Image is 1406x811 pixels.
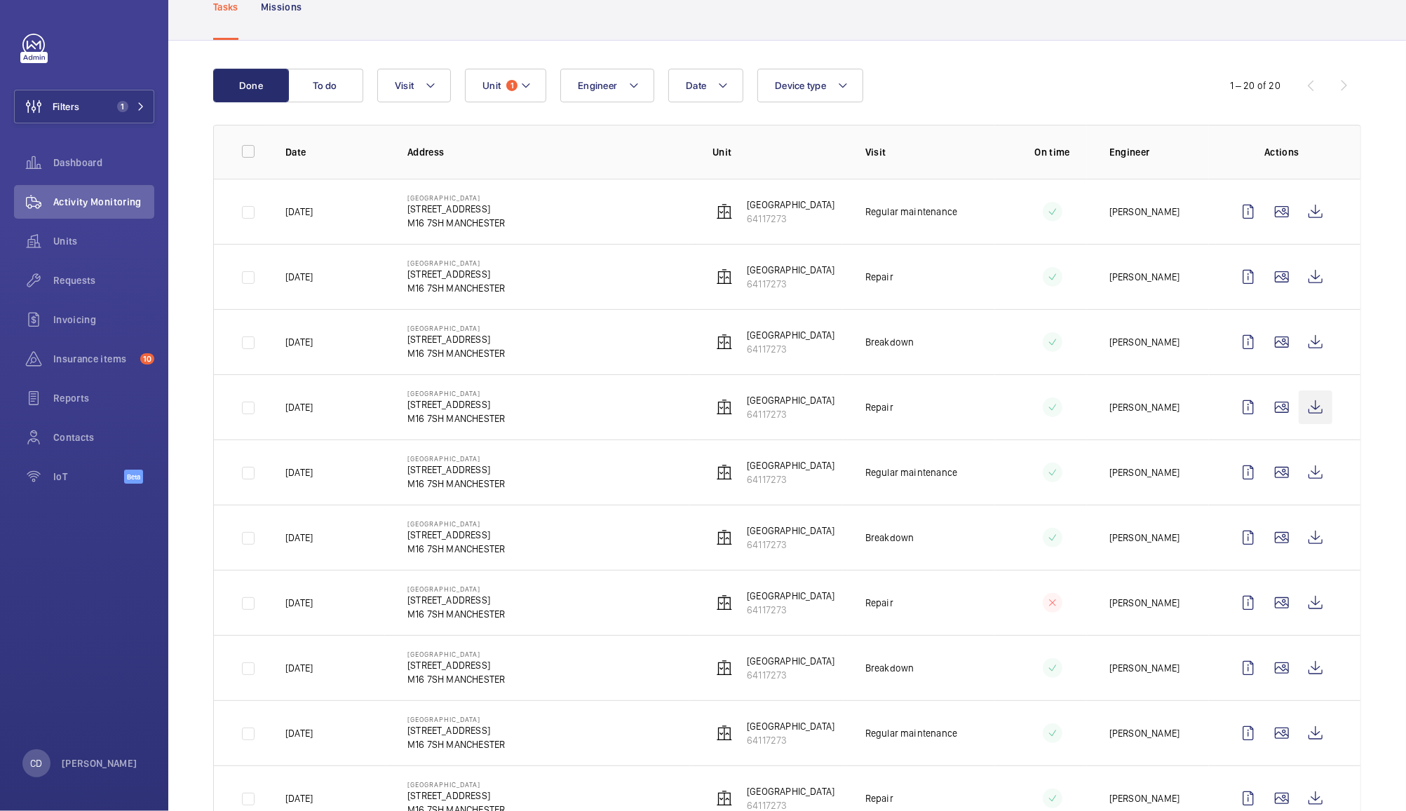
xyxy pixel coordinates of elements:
[407,607,505,621] p: M16 7SH MANCHESTER
[285,145,385,159] p: Date
[407,715,505,723] p: [GEOGRAPHIC_DATA]
[53,273,154,287] span: Requests
[1018,145,1087,159] p: On time
[124,470,143,484] span: Beta
[407,281,505,295] p: M16 7SH MANCHESTER
[407,202,505,216] p: [STREET_ADDRESS]
[53,195,154,209] span: Activity Monitoring
[716,594,733,611] img: elevator.svg
[865,400,893,414] p: Repair
[747,472,834,486] p: 64117273
[747,198,834,212] p: [GEOGRAPHIC_DATA]
[285,465,313,479] p: [DATE]
[716,790,733,807] img: elevator.svg
[285,791,313,805] p: [DATE]
[747,458,834,472] p: [GEOGRAPHIC_DATA]
[1109,145,1209,159] p: Engineer
[747,733,834,747] p: 64117273
[30,756,42,770] p: CD
[407,454,505,463] p: [GEOGRAPHIC_DATA]
[716,203,733,220] img: elevator.svg
[62,756,137,770] p: [PERSON_NAME]
[407,672,505,686] p: M16 7SH MANCHESTER
[865,205,957,219] p: Regular maintenance
[716,268,733,285] img: elevator.svg
[1109,205,1179,219] p: [PERSON_NAME]
[1231,145,1332,159] p: Actions
[53,234,154,248] span: Units
[1109,465,1179,479] p: [PERSON_NAME]
[747,654,834,668] p: [GEOGRAPHIC_DATA]
[560,69,654,102] button: Engineer
[288,69,363,102] button: To do
[53,352,135,366] span: Insurance items
[53,391,154,405] span: Reports
[716,334,733,350] img: elevator.svg
[285,726,313,740] p: [DATE]
[865,596,893,610] p: Repair
[747,407,834,421] p: 64117273
[407,593,505,607] p: [STREET_ADDRESS]
[407,389,505,397] p: [GEOGRAPHIC_DATA]
[865,661,914,675] p: Breakdown
[407,519,505,528] p: [GEOGRAPHIC_DATA]
[757,69,863,102] button: Device type
[747,277,834,291] p: 64117273
[865,335,914,349] p: Breakdown
[747,263,834,277] p: [GEOGRAPHIC_DATA]
[407,528,505,542] p: [STREET_ADDRESS]
[747,668,834,682] p: 64117273
[407,780,505,789] p: [GEOGRAPHIC_DATA]
[716,725,733,742] img: elevator.svg
[865,465,957,479] p: Regular maintenance
[668,69,743,102] button: Date
[285,335,313,349] p: [DATE]
[716,529,733,546] img: elevator.svg
[482,80,501,91] span: Unit
[1230,79,1280,93] div: 1 – 20 of 20
[747,603,834,617] p: 64117273
[1109,400,1179,414] p: [PERSON_NAME]
[407,411,505,425] p: M16 7SH MANCHESTER
[53,470,124,484] span: IoT
[865,726,957,740] p: Regular maintenance
[865,791,893,805] p: Repair
[407,346,505,360] p: M16 7SH MANCHESTER
[377,69,451,102] button: Visit
[285,596,313,610] p: [DATE]
[865,270,893,284] p: Repair
[407,259,505,267] p: [GEOGRAPHIC_DATA]
[407,193,505,202] p: [GEOGRAPHIC_DATA]
[285,531,313,545] p: [DATE]
[407,658,505,672] p: [STREET_ADDRESS]
[747,524,834,538] p: [GEOGRAPHIC_DATA]
[865,145,996,159] p: Visit
[53,100,79,114] span: Filters
[285,205,313,219] p: [DATE]
[747,342,834,356] p: 64117273
[407,397,505,411] p: [STREET_ADDRESS]
[747,719,834,733] p: [GEOGRAPHIC_DATA]
[407,585,505,593] p: [GEOGRAPHIC_DATA]
[407,737,505,751] p: M16 7SH MANCHESTER
[747,328,834,342] p: [GEOGRAPHIC_DATA]
[285,400,313,414] p: [DATE]
[53,430,154,444] span: Contacts
[140,353,154,364] span: 10
[1109,661,1179,675] p: [PERSON_NAME]
[407,216,505,230] p: M16 7SH MANCHESTER
[716,660,733,676] img: elevator.svg
[407,477,505,491] p: M16 7SH MANCHESTER
[747,538,834,552] p: 64117273
[407,723,505,737] p: [STREET_ADDRESS]
[407,324,505,332] p: [GEOGRAPHIC_DATA]
[506,80,518,91] span: 1
[578,80,617,91] span: Engineer
[407,542,505,556] p: M16 7SH MANCHESTER
[686,80,706,91] span: Date
[14,90,154,123] button: Filters1
[747,393,834,407] p: [GEOGRAPHIC_DATA]
[747,212,834,226] p: 64117273
[53,156,154,170] span: Dashboard
[747,784,834,798] p: [GEOGRAPHIC_DATA]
